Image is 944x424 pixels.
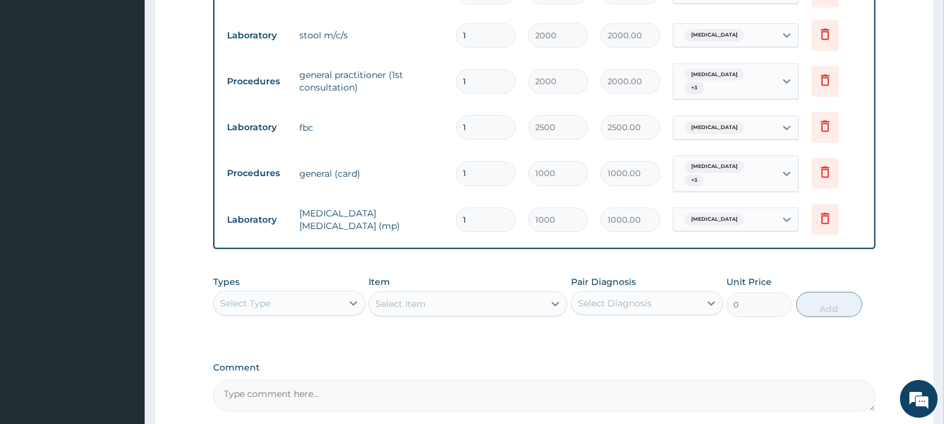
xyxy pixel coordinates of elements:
td: Laboratory [221,24,293,47]
span: + 3 [685,174,704,187]
td: Procedures [221,162,293,185]
div: Minimize live chat window [206,6,236,36]
span: + 3 [685,82,704,94]
td: Laboratory [221,116,293,139]
span: [MEDICAL_DATA] [685,121,744,134]
div: Select Type [220,297,270,310]
label: Comment [213,362,875,373]
label: Types [213,277,240,287]
td: fbc [293,115,450,140]
td: general practitioner (1st consultation) [293,62,450,100]
td: stool m/c/s [293,23,450,48]
span: [MEDICAL_DATA] [685,160,744,173]
span: We're online! [73,130,174,257]
td: [MEDICAL_DATA] [MEDICAL_DATA] (mp) [293,201,450,238]
img: d_794563401_company_1708531726252_794563401 [23,63,51,94]
span: [MEDICAL_DATA] [685,29,744,42]
button: Add [796,292,862,317]
td: Laboratory [221,208,293,232]
label: Unit Price [726,276,772,288]
span: [MEDICAL_DATA] [685,213,744,226]
span: [MEDICAL_DATA] [685,69,744,81]
div: Chat with us now [65,70,211,87]
label: Item [369,276,390,288]
textarea: Type your message and hit 'Enter' [6,287,240,331]
label: Pair Diagnosis [571,276,636,288]
td: general (card) [293,161,450,186]
div: Select Diagnosis [578,297,652,310]
td: Procedures [221,70,293,93]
